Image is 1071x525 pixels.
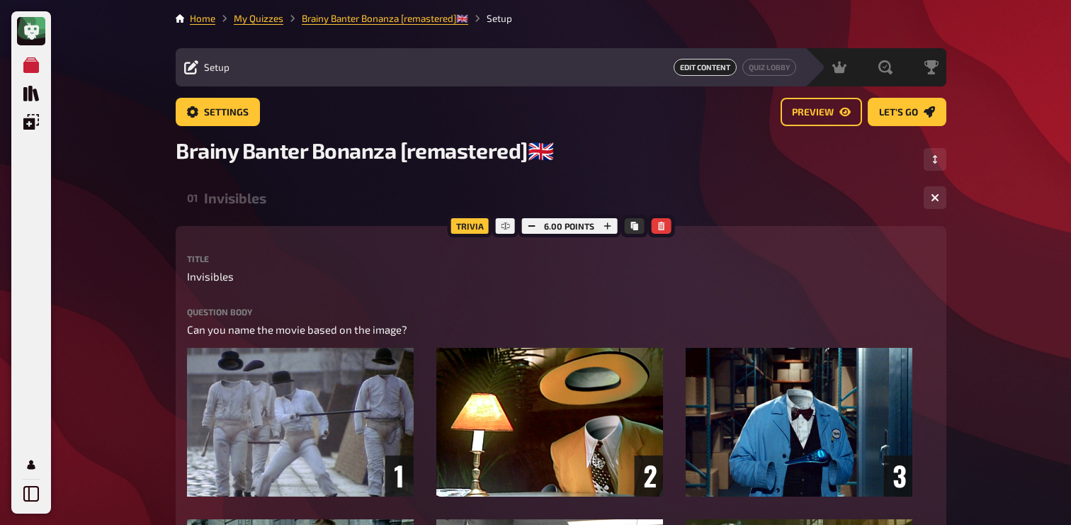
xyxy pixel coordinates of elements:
span: Can you name the movie based on the image? [187,323,407,336]
li: My Quizzes [215,11,283,26]
a: Quiz Library [17,79,45,108]
button: Let's go [868,98,946,126]
div: 01 [187,191,198,204]
a: Home [190,13,215,24]
div: Invisibles [204,190,912,206]
button: Quiz Lobby [742,59,796,76]
span: Setup [204,62,229,73]
a: Brainy Banter Bonanza [remastered]🇬🇧​ [302,13,468,24]
span: Preview [792,108,834,118]
button: Change Order [924,148,946,171]
a: Edit Content [674,59,737,76]
span: Brainy Banter Bonanza [remastered]🇬🇧​ [176,137,553,164]
span: Let's go [879,108,918,118]
li: Home [190,11,215,26]
button: Preview [781,98,862,126]
button: Settings [176,98,260,126]
a: My Quizzes [234,13,283,24]
span: Invisibles [187,269,234,285]
a: My Quizzes [17,51,45,79]
a: Profile [17,451,45,479]
div: Trivia [448,215,492,237]
a: Overlays [17,108,45,136]
div: 6.00 points [518,215,620,237]
label: Title [187,254,935,263]
button: Copy [624,218,644,234]
span: Settings [204,108,249,118]
li: Brainy Banter Bonanza [remastered]🇬🇧​ [283,11,468,26]
li: Setup [468,11,512,26]
label: Question body [187,307,935,316]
